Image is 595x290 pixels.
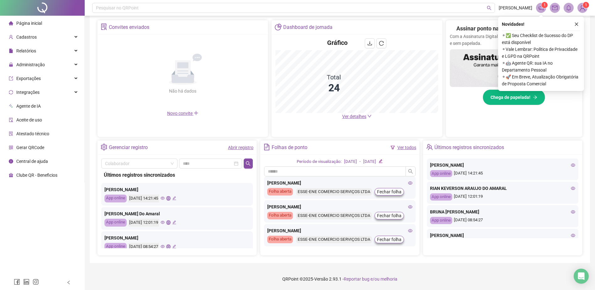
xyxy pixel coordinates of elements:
div: [DATE] 08:54:27 [128,243,159,251]
button: Fechar folha [375,188,404,196]
footer: QRPoint © 2025 - 2.93.1 - [85,268,595,290]
span: Gerar QRCode [16,145,44,150]
div: App online [104,243,127,251]
div: App online [104,195,127,202]
span: team [426,144,433,150]
span: Página inicial [16,21,42,26]
span: close [574,22,579,26]
span: left [66,280,71,285]
span: lock [9,62,13,67]
span: Integrações [16,90,40,95]
div: BRUNA [PERSON_NAME] [430,208,575,215]
span: arrow-right [533,95,537,99]
span: search [246,161,251,166]
div: [PERSON_NAME] [267,180,412,186]
span: Aceite de uso [16,117,42,122]
span: file-text [263,144,270,150]
span: download [367,41,372,46]
span: mail [552,5,558,11]
span: Exportações [16,76,41,81]
span: info-circle [9,159,13,163]
sup: Atualize o seu contato no menu Meus Dados [583,2,589,8]
span: eye [161,220,165,224]
span: eye [571,186,575,191]
span: linkedin [23,279,29,285]
div: App online [104,219,127,227]
div: Folha aberta [267,236,293,243]
div: [DATE] 08:54:27 [430,217,575,224]
div: [DATE] 12:01:19 [128,219,159,227]
span: home [9,21,13,25]
button: Chega de papelada! [483,89,545,105]
div: [PERSON_NAME] [267,227,412,234]
span: Chega de papelada! [491,94,530,101]
span: eye [571,163,575,167]
span: Cadastros [16,35,37,40]
div: - [359,158,361,165]
div: Período de visualização: [297,158,342,165]
span: Novo convite [167,111,199,116]
span: Agente de IA [16,104,41,109]
div: Dashboard de jornada [283,22,332,33]
span: facebook [14,279,20,285]
div: [PERSON_NAME] [430,162,575,169]
div: App online [430,193,452,201]
img: 90349 [578,3,587,13]
div: RIAN KEVERSON ARAUJO DO AMARAL [430,185,575,192]
div: Open Intercom Messenger [574,269,589,284]
div: ESSE-ENE COMERCIO SERVIÇOS LTDA [296,236,372,243]
div: [PERSON_NAME] Do Amaral [104,210,250,217]
span: setting [101,144,107,150]
span: solution [9,131,13,136]
span: audit [9,117,13,122]
span: Fechar folha [377,188,401,195]
span: reload [379,41,384,46]
span: Ver detalhes [342,114,366,119]
span: search [487,6,491,10]
span: search [408,169,413,174]
span: Versão [314,277,328,282]
div: ESSE-ENE COMERCIO SERVIÇOS LTDA [296,188,372,196]
div: Folhas de ponto [272,142,307,153]
span: ⚬ Vale Lembrar: Política de Privacidade e LGPD na QRPoint [502,46,580,60]
span: edit [172,196,176,200]
div: [DATE] [363,158,376,165]
span: 1 [544,3,546,7]
span: ⚬ 🤖 Agente QR: sua IA no Departamento Pessoal [502,60,580,73]
div: Gerenciar registro [109,142,148,153]
p: Com a Assinatura Digital da QR, sua gestão fica mais ágil, segura e sem papelada. [450,33,578,47]
span: Novidades ! [502,21,524,28]
a: Ver detalhes down [342,114,372,119]
div: [DATE] 14:21:45 [430,170,575,177]
div: [PERSON_NAME] [430,232,575,239]
span: eye [571,233,575,238]
div: [PERSON_NAME] [104,186,250,193]
span: edit [172,244,176,249]
span: [PERSON_NAME] [499,4,532,11]
span: Clube QR - Beneficios [16,173,57,178]
span: down [367,114,372,118]
span: export [9,76,13,80]
span: edit [172,220,176,224]
span: notification [538,5,544,11]
div: [PERSON_NAME] [104,234,250,241]
h2: Assinar ponto na mão? Isso ficou no passado! [456,24,571,33]
span: eye [571,210,575,214]
span: Fechar folha [377,236,401,243]
button: Fechar folha [375,236,404,243]
div: Últimos registros sincronizados [434,142,504,153]
span: eye [408,181,412,185]
span: edit [379,159,383,163]
span: file [9,48,13,53]
span: qrcode [9,145,13,149]
a: Abrir registro [228,145,253,150]
span: eye [161,244,165,249]
span: pie-chart [275,24,281,30]
span: Central de ajuda [16,159,48,164]
div: [DATE] 14:21:45 [128,195,159,202]
div: Folha aberta [267,212,293,219]
sup: 1 [541,2,548,8]
span: user-add [9,35,13,39]
div: [DATE] 12:01:19 [430,193,575,201]
div: [DATE] [344,158,357,165]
